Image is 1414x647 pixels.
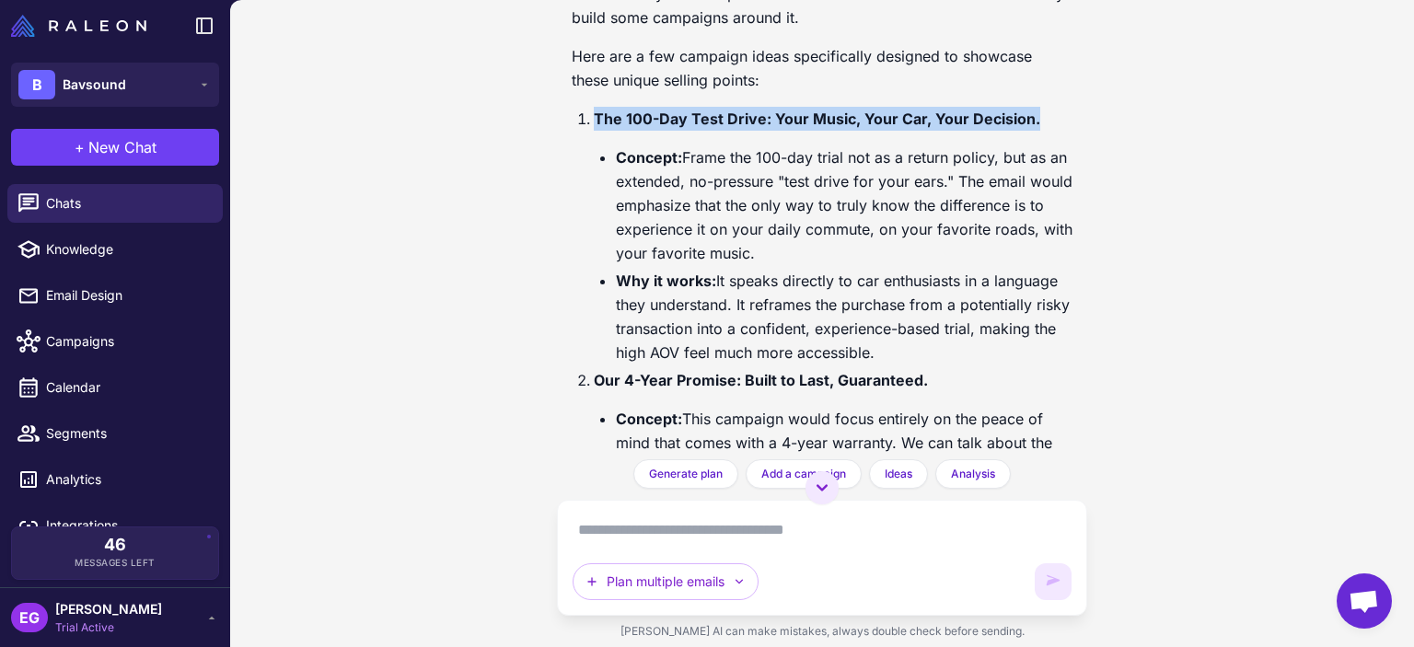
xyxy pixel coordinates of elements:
[572,44,1072,92] p: Here are a few campaign ideas specifically designed to showcase these unique selling points:
[1337,573,1392,629] div: Open chat
[594,110,1040,128] strong: The 100-Day Test Drive: Your Music, Your Car, Your Decision.
[63,75,126,95] span: Bavsound
[7,184,223,223] a: Chats
[7,460,223,499] a: Analytics
[935,459,1011,489] button: Analysis
[951,466,995,482] span: Analysis
[46,285,208,306] span: Email Design
[46,423,208,444] span: Segments
[573,563,759,600] button: Plan multiple emails
[46,331,208,352] span: Campaigns
[761,466,846,482] span: Add a campaign
[46,193,208,214] span: Chats
[46,239,208,260] span: Knowledge
[7,276,223,315] a: Email Design
[7,322,223,361] a: Campaigns
[88,136,156,158] span: New Chat
[616,410,682,428] strong: Concept:
[55,599,162,619] span: [PERSON_NAME]
[46,377,208,398] span: Calendar
[869,459,928,489] button: Ideas
[46,469,208,490] span: Analytics
[616,269,1072,364] li: It speaks directly to car enthusiasts in a language they understand. It reframes the purchase fro...
[7,230,223,269] a: Knowledge
[633,459,738,489] button: Generate plan
[11,15,146,37] img: Raleon Logo
[616,272,716,290] strong: Why it works:
[7,506,223,545] a: Integrations
[11,15,154,37] a: Raleon Logo
[11,63,219,107] button: BBavsound
[616,148,682,167] strong: Concept:
[7,368,223,407] a: Calendar
[11,603,48,632] div: EG
[885,466,912,482] span: Ideas
[75,136,85,158] span: +
[746,459,862,489] button: Add a campaign
[649,466,723,482] span: Generate plan
[616,407,1072,526] li: This campaign would focus entirely on the peace of mind that comes with a 4-year warranty. We can...
[46,515,208,536] span: Integrations
[75,556,156,570] span: Messages Left
[594,371,928,389] strong: Our 4-Year Promise: Built to Last, Guaranteed.
[557,616,1087,647] div: [PERSON_NAME] AI can make mistakes, always double check before sending.
[18,70,55,99] div: B
[55,619,162,636] span: Trial Active
[7,414,223,453] a: Segments
[11,129,219,166] button: +New Chat
[616,145,1072,265] li: Frame the 100-day trial not as a return policy, but as an extended, no-pressure "test drive for y...
[104,537,126,553] span: 46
